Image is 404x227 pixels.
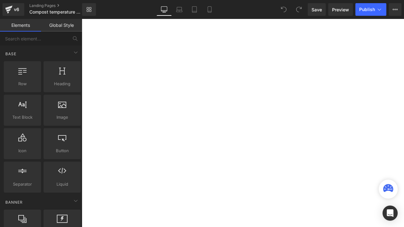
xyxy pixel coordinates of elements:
[29,9,80,15] span: Compost temperature monitoring system
[45,181,79,188] span: Liquid
[41,19,82,32] a: Global Style
[45,147,79,154] span: Button
[312,6,322,13] span: Save
[6,147,39,154] span: Icon
[277,3,290,16] button: Undo
[359,7,375,12] span: Publish
[6,181,39,188] span: Separator
[82,3,96,16] a: New Library
[6,81,39,87] span: Row
[293,3,305,16] button: Redo
[3,3,24,16] a: v6
[202,3,217,16] a: Mobile
[5,51,17,57] span: Base
[6,114,39,121] span: Text Block
[45,81,79,87] span: Heading
[383,206,398,221] div: Open Intercom Messenger
[13,5,21,14] div: v6
[328,3,353,16] a: Preview
[157,3,172,16] a: Desktop
[332,6,349,13] span: Preview
[172,3,187,16] a: Laptop
[187,3,202,16] a: Tablet
[5,199,23,205] span: Banner
[355,3,386,16] button: Publish
[29,3,92,8] a: Landing Pages
[389,3,401,16] button: More
[45,114,79,121] span: Image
